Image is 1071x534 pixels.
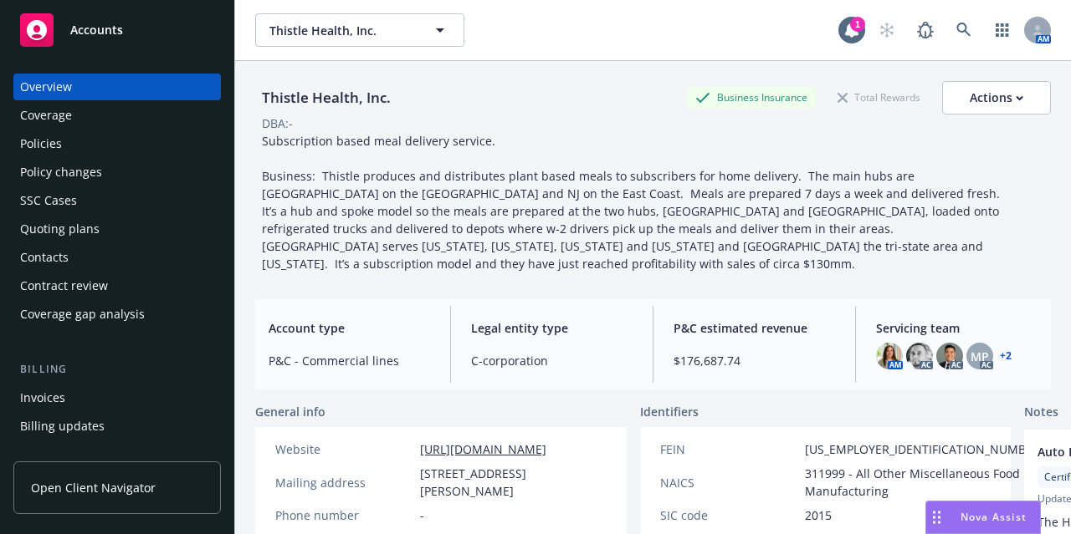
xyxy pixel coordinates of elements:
a: Coverage [13,102,221,129]
div: Contacts [20,244,69,271]
a: Accounts [13,7,221,53]
span: C-corporation [471,352,633,369]
span: Notes [1024,403,1058,423]
span: P&C estimated revenue [674,319,835,337]
span: - [420,506,424,524]
div: Coverage [20,102,72,129]
div: Invoices [20,384,65,411]
div: SIC code [660,506,798,524]
a: Policies [13,130,221,157]
span: Accounts [70,23,123,37]
div: Business Insurance [687,87,816,108]
img: photo [906,343,933,369]
div: Actions [970,82,1023,114]
span: Subscription based meal delivery service. Business: Thistle produces and distributes plant based ... [262,133,1007,272]
a: Search [947,13,981,47]
a: Policy changes [13,159,221,186]
span: Legal entity type [471,319,633,337]
a: Account charges [13,441,221,468]
span: [STREET_ADDRESS][PERSON_NAME] [420,465,607,500]
img: photo [876,343,903,369]
span: Nova Assist [961,510,1027,524]
div: Quoting plans [20,216,100,242]
a: Overview [13,74,221,100]
a: Billing updates [13,413,221,440]
a: Start snowing [870,13,904,47]
a: Quoting plans [13,216,221,242]
a: Contract review [13,272,221,299]
a: Coverage gap analysis [13,301,221,328]
div: Billing [13,361,221,378]
a: Contacts [13,244,221,271]
a: [URL][DOMAIN_NAME] [420,441,546,457]
div: Thistle Health, Inc. [255,87,397,109]
span: Thistle Health, Inc. [269,22,414,39]
button: Actions [942,81,1051,114]
span: MP [971,348,989,365]
a: Invoices [13,384,221,411]
div: Policies [20,130,62,157]
div: Drag to move [926,501,947,533]
div: DBA: - [262,114,293,132]
div: Policy changes [20,159,102,186]
button: Thistle Health, Inc. [255,13,464,47]
span: P&C - Commercial lines [269,352,430,369]
a: SSC Cases [13,187,221,214]
div: Contract review [20,272,108,299]
div: NAICS [660,474,798,491]
span: Open Client Navigator [31,479,156,496]
span: 2015 [805,506,832,524]
a: +2 [1000,351,1012,361]
div: Billing updates [20,413,105,440]
a: Switch app [986,13,1019,47]
span: $176,687.74 [674,352,835,369]
span: Account type [269,319,430,337]
div: 1 [850,17,865,32]
div: SSC Cases [20,187,77,214]
a: Report a Bug [909,13,942,47]
div: Coverage gap analysis [20,301,145,328]
button: Nova Assist [925,501,1041,534]
span: [US_EMPLOYER_IDENTIFICATION_NUMBER] [805,440,1044,458]
div: Account charges [20,441,113,468]
span: General info [255,403,325,420]
div: Phone number [275,506,413,524]
div: Website [275,440,413,458]
div: FEIN [660,440,798,458]
div: Mailing address [275,474,413,491]
span: Servicing team [876,319,1038,337]
div: Total Rewards [829,87,929,108]
img: photo [936,343,963,369]
span: Identifiers [640,403,699,420]
span: 311999 - All Other Miscellaneous Food Manufacturing [805,465,1044,500]
div: Overview [20,74,72,100]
